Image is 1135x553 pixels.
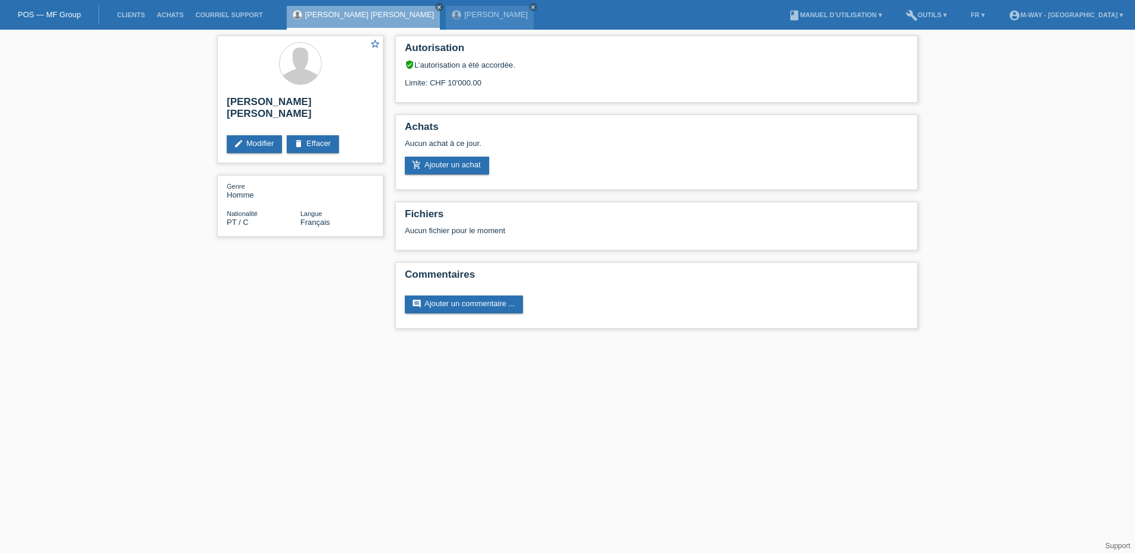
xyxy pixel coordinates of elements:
i: build [906,9,918,21]
a: deleteEffacer [287,135,339,153]
a: Courriel Support [189,11,268,18]
a: FR ▾ [965,11,991,18]
i: delete [294,139,303,148]
a: Achats [151,11,189,18]
a: star_border [370,39,381,51]
a: editModifier [227,135,282,153]
i: star_border [370,39,381,49]
span: Langue [300,210,322,217]
a: account_circlem-way - [GEOGRAPHIC_DATA] ▾ [1003,11,1129,18]
a: Support [1105,542,1130,550]
a: close [529,3,537,11]
h2: Fichiers [405,208,908,226]
a: Clients [111,11,151,18]
h2: Autorisation [405,42,908,60]
div: Aucun achat à ce jour. [405,139,908,157]
h2: Commentaires [405,269,908,287]
h2: [PERSON_NAME] [PERSON_NAME] [227,96,374,126]
span: Nationalité [227,210,258,217]
i: account_circle [1009,9,1020,21]
div: L’autorisation a été accordée. [405,60,908,69]
a: close [435,3,443,11]
a: bookManuel d’utilisation ▾ [782,11,888,18]
div: Homme [227,182,300,199]
i: close [530,4,536,10]
i: edit [234,139,243,148]
i: close [436,4,442,10]
a: [PERSON_NAME] [464,10,528,19]
a: commentAjouter un commentaire ... [405,295,523,313]
a: add_shopping_cartAjouter un achat [405,157,489,174]
i: book [788,9,800,21]
i: comment [412,299,421,309]
span: Genre [227,183,245,190]
a: [PERSON_NAME] [PERSON_NAME] [305,10,434,19]
i: verified_user [405,60,414,69]
div: Limite: CHF 10'000.00 [405,69,908,87]
span: Portugal / C / 07.04.2008 [227,218,249,227]
a: POS — MF Group [18,10,81,19]
i: add_shopping_cart [412,160,421,170]
div: Aucun fichier pour le moment [405,226,768,235]
a: buildOutils ▾ [900,11,953,18]
span: Français [300,218,330,227]
h2: Achats [405,121,908,139]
